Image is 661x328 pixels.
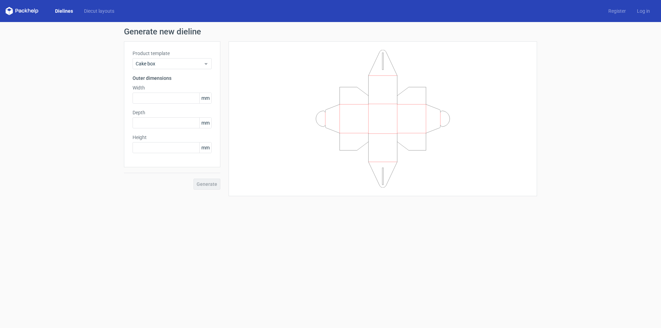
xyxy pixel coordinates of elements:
[133,84,212,91] label: Width
[133,75,212,82] h3: Outer dimensions
[199,93,211,103] span: mm
[199,118,211,128] span: mm
[631,8,655,14] a: Log in
[603,8,631,14] a: Register
[78,8,120,14] a: Diecut layouts
[50,8,78,14] a: Dielines
[199,142,211,153] span: mm
[124,28,537,36] h1: Generate new dieline
[133,134,212,141] label: Height
[133,50,212,57] label: Product template
[133,109,212,116] label: Depth
[136,60,203,67] span: Cake box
